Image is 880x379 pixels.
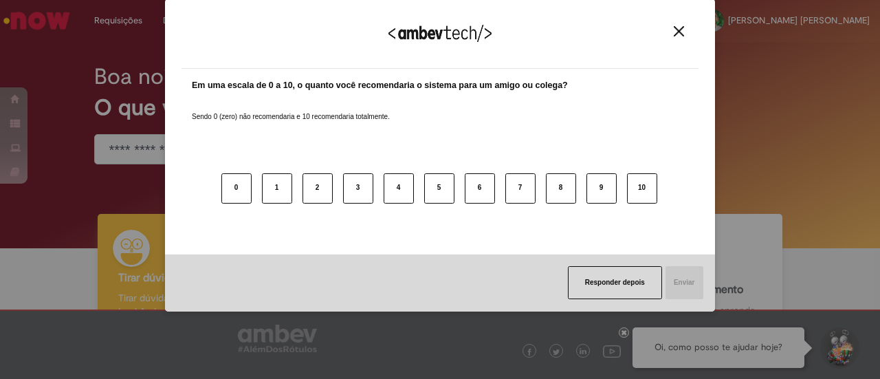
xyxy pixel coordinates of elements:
button: 2 [302,173,333,204]
button: 3 [343,173,373,204]
button: 1 [262,173,292,204]
button: 7 [505,173,536,204]
button: Responder depois [568,266,662,299]
button: 5 [424,173,454,204]
label: Em uma escala de 0 a 10, o quanto você recomendaria o sistema para um amigo ou colega? [192,79,568,92]
button: 8 [546,173,576,204]
label: Sendo 0 (zero) não recomendaria e 10 recomendaria totalmente. [192,96,390,122]
button: 4 [384,173,414,204]
button: Close [670,25,688,37]
img: Logo Ambevtech [388,25,492,42]
button: 10 [627,173,657,204]
img: Close [674,26,684,36]
button: 6 [465,173,495,204]
button: 9 [586,173,617,204]
button: 0 [221,173,252,204]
